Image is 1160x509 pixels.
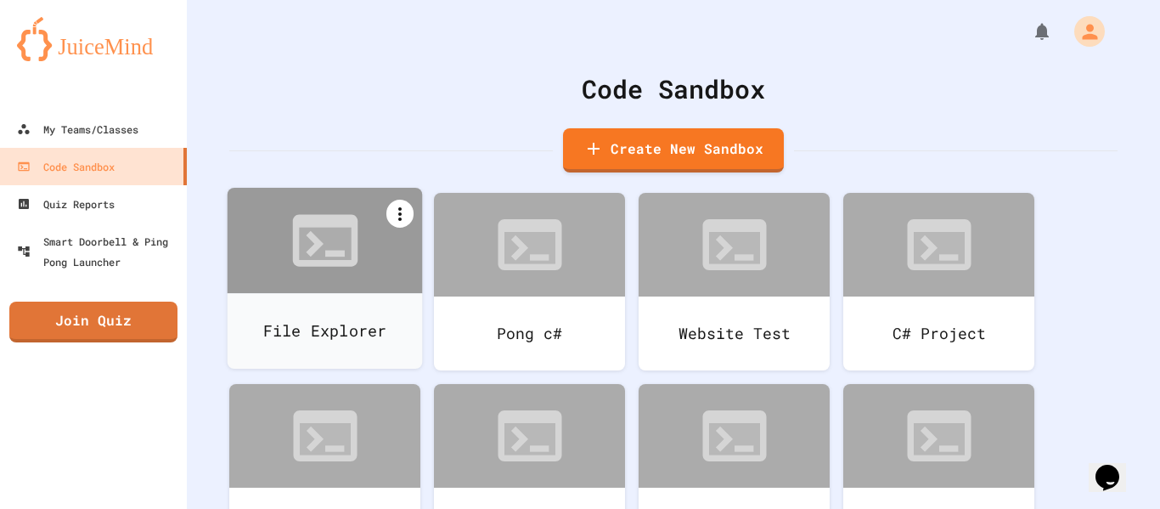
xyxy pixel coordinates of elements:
[17,119,138,139] div: My Teams/Classes
[843,297,1034,370] div: C# Project
[9,302,177,342] a: Join Quiz
[17,231,180,272] div: Smart Doorbell & Ping Pong Launcher
[434,193,625,370] a: Pong c#
[228,293,423,369] div: File Explorer
[1089,441,1143,492] iframe: chat widget
[639,193,830,370] a: Website Test
[17,156,115,177] div: Code Sandbox
[17,17,170,61] img: logo-orange.svg
[639,297,830,370] div: Website Test
[1000,17,1056,46] div: My Notifications
[843,193,1034,370] a: C# Project
[228,188,423,369] a: File Explorer
[17,194,115,214] div: Quiz Reports
[434,297,625,370] div: Pong c#
[563,128,784,172] a: Create New Sandbox
[1056,12,1109,51] div: My Account
[229,70,1118,108] div: Code Sandbox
